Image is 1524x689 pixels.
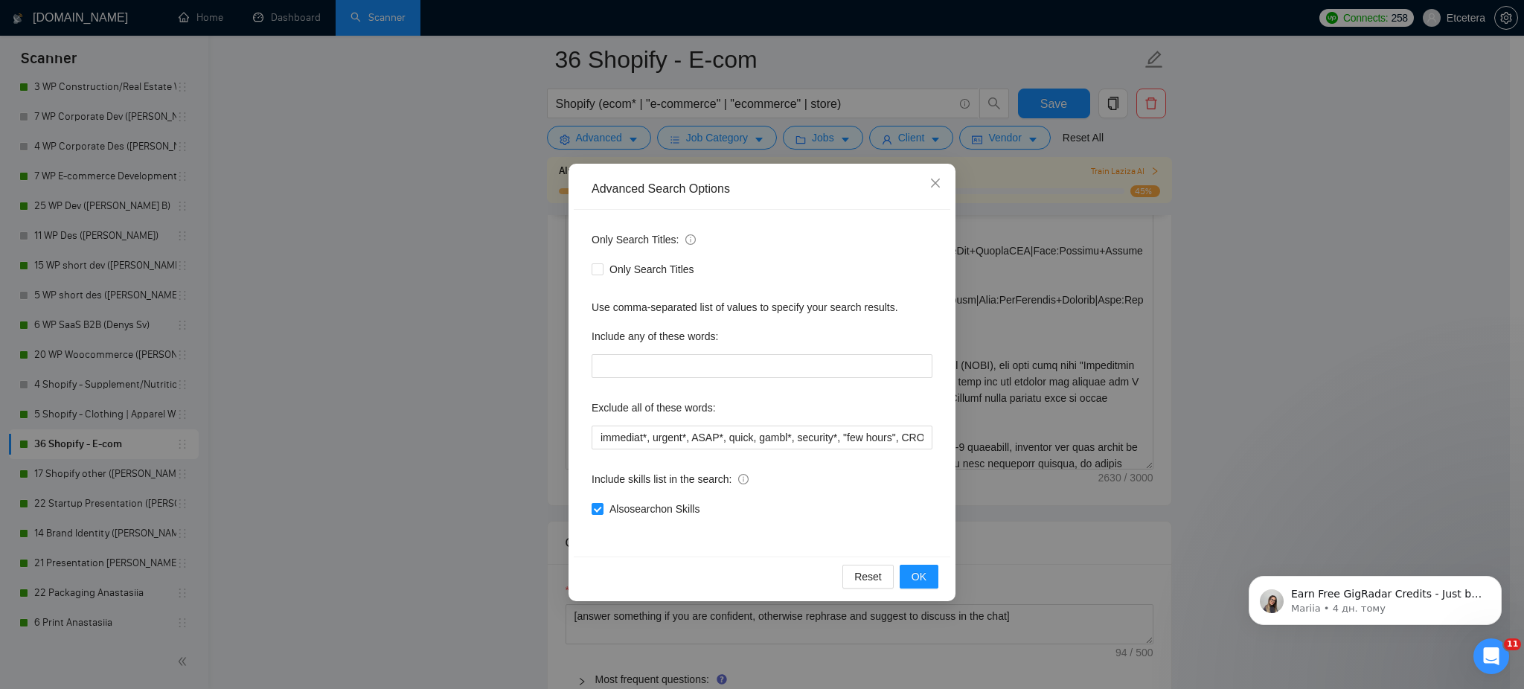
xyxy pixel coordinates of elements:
[929,177,941,189] span: close
[685,234,696,245] span: info-circle
[592,471,749,487] span: Include skills list in the search:
[592,181,932,197] div: Advanced Search Options
[603,501,705,517] span: Also search on Skills
[915,164,955,204] button: Close
[912,568,926,585] span: OK
[603,261,700,278] span: Only Search Titles
[854,568,882,585] span: Reset
[592,324,718,348] label: Include any of these words:
[592,299,932,315] div: Use comma-separated list of values to specify your search results.
[592,231,696,248] span: Only Search Titles:
[738,474,749,484] span: info-circle
[592,396,716,420] label: Exclude all of these words:
[1226,545,1524,649] iframe: Intercom notifications повідомлення
[842,565,894,589] button: Reset
[1504,638,1521,650] span: 11
[1473,638,1509,674] iframe: Intercom live chat
[900,565,938,589] button: OK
